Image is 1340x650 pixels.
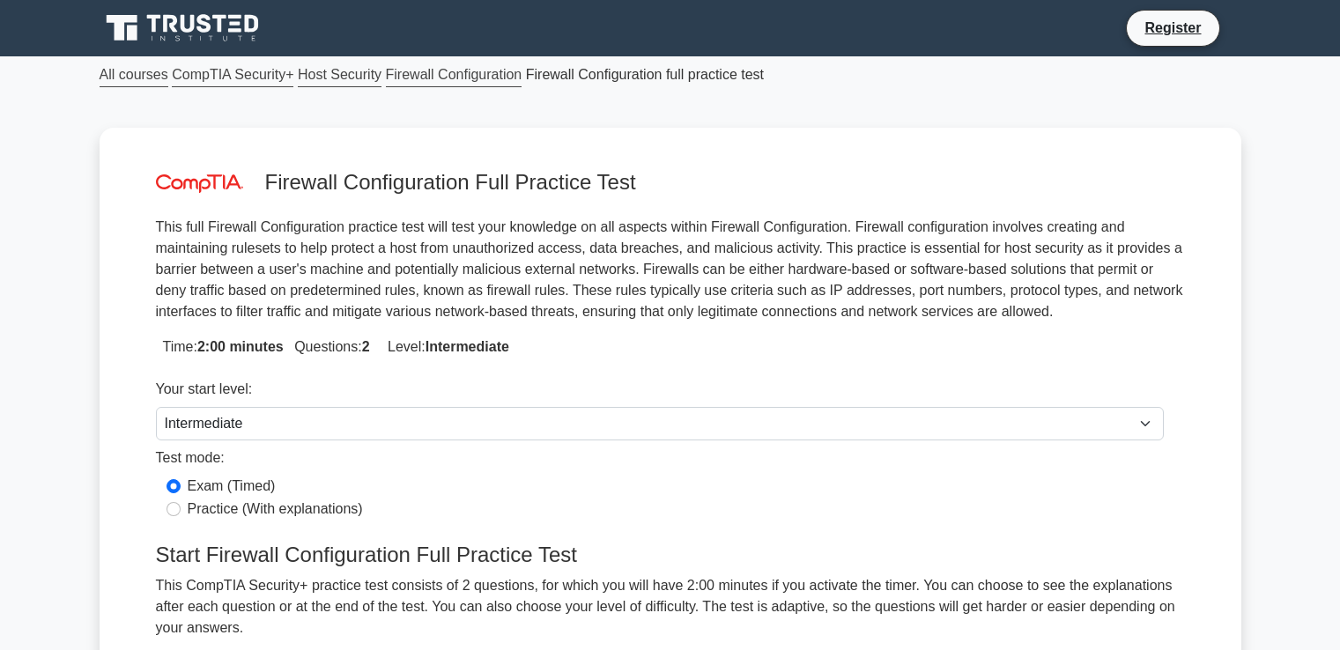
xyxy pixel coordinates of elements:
a: Host Security [298,63,381,87]
a: Register [1134,17,1211,39]
p: This full Firewall Configuration practice test will test your knowledge on all aspects within Fir... [156,217,1185,322]
p: This CompTIA Security+ practice test consists of 2 questions, for which you will have 2:00 minute... [145,575,1196,639]
strong: 2 [362,339,370,354]
label: Exam (Timed) [188,476,276,497]
strong: 2:00 minutes [197,339,284,354]
span: Questions: [287,339,369,354]
a: CompTIA Security+ [172,63,293,87]
label: Practice (With explanations) [188,499,363,520]
strong: Intermediate [426,339,509,354]
h4: Firewall Configuration Full Practice Test [265,170,1185,196]
a: All courses [100,63,168,87]
div: Your start level: [156,379,1164,407]
div: Firewall Configuration full practice test [89,63,1252,85]
p: Time: [156,336,1185,358]
h4: Start Firewall Configuration Full Practice Test [145,543,1196,568]
span: Level: [381,339,509,354]
div: Test mode: [156,447,1164,476]
a: Firewall Configuration [386,63,522,87]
